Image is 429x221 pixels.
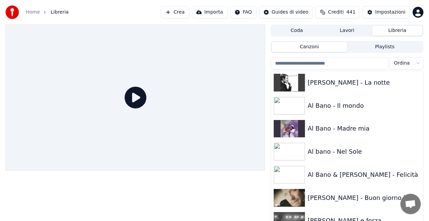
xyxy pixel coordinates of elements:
[161,6,189,18] button: Crea
[192,6,228,18] button: Importa
[308,193,421,203] div: [PERSON_NAME] - Buon giorno bell'anima
[347,42,423,52] button: Playlists
[259,6,313,18] button: Guides di video
[372,26,423,36] button: Libreria
[400,194,421,214] div: Aprire la chat
[308,170,421,180] div: Al Bano & [PERSON_NAME] - Felicità
[308,147,421,156] div: Al bano - Nel Sole
[272,42,347,52] button: Canzoni
[26,9,40,16] a: Home
[316,6,360,18] button: Crediti441
[375,9,406,16] div: Impostazioni
[272,26,322,36] button: Coda
[5,5,19,19] img: youka
[308,78,421,87] div: [PERSON_NAME] - La notte
[308,101,421,111] div: Al Bano - Il mondo
[51,9,69,16] span: Libreria
[26,9,69,16] nav: breadcrumb
[230,6,256,18] button: FAQ
[394,60,410,67] span: Ordina
[308,124,421,133] div: Al Bano - Madre mia
[322,26,372,36] button: Lavori
[363,6,410,18] button: Impostazioni
[346,9,356,16] span: 441
[328,9,344,16] span: Crediti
